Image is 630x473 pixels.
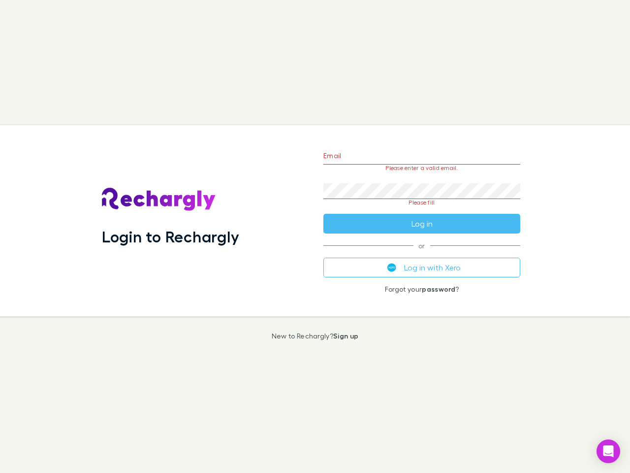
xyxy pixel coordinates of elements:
p: Please fill [323,199,520,206]
p: New to Rechargly? [272,332,359,340]
a: Sign up [333,332,358,340]
p: Please enter a valid email. [323,165,520,171]
button: Log in with Xero [323,258,520,277]
a: password [422,285,455,293]
h1: Login to Rechargly [102,227,239,246]
img: Xero's logo [387,263,396,272]
img: Rechargly's Logo [102,188,216,211]
span: or [323,245,520,246]
button: Log in [323,214,520,234]
div: Open Intercom Messenger [597,439,620,463]
p: Forgot your ? [323,285,520,293]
